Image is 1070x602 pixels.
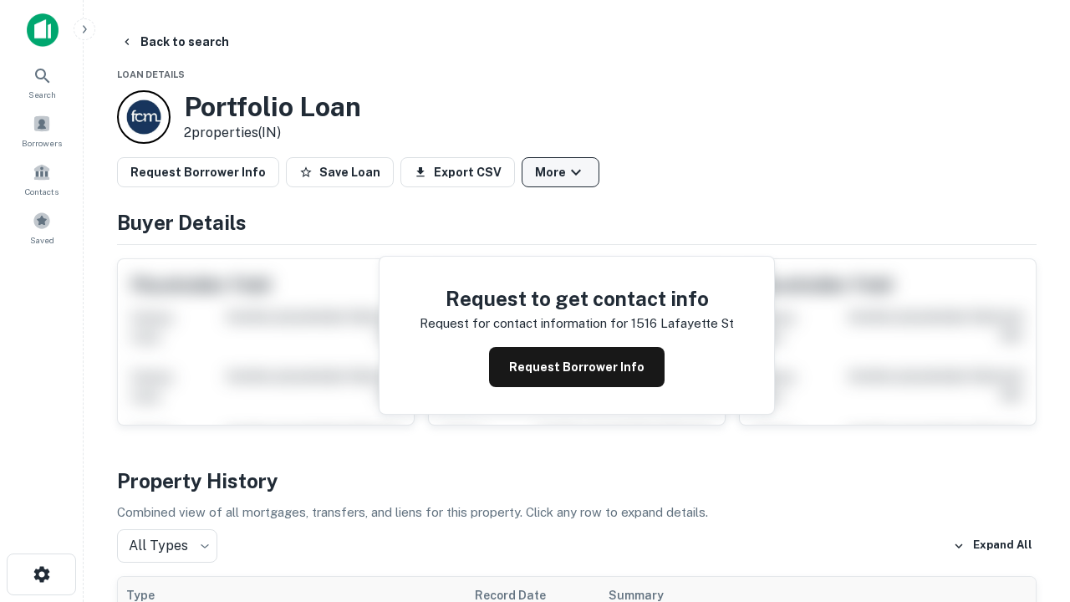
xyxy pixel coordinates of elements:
button: Expand All [949,533,1037,559]
h4: Property History [117,466,1037,496]
span: Borrowers [22,136,62,150]
span: Loan Details [117,69,185,79]
span: Saved [30,233,54,247]
div: All Types [117,529,217,563]
p: Request for contact information for [420,314,628,334]
a: Contacts [5,156,79,202]
a: Borrowers [5,108,79,153]
a: Saved [5,205,79,250]
button: Request Borrower Info [117,157,279,187]
p: 1516 lafayette st [631,314,734,334]
span: Contacts [25,185,59,198]
h3: Portfolio Loan [184,91,361,123]
h4: Buyer Details [117,207,1037,237]
a: Search [5,59,79,105]
button: Back to search [114,27,236,57]
button: Save Loan [286,157,394,187]
h4: Request to get contact info [420,283,734,314]
img: capitalize-icon.png [27,13,59,47]
button: More [522,157,599,187]
p: 2 properties (IN) [184,123,361,143]
p: Combined view of all mortgages, transfers, and liens for this property. Click any row to expand d... [117,503,1037,523]
iframe: Chat Widget [986,415,1070,495]
button: Request Borrower Info [489,347,665,387]
button: Export CSV [400,157,515,187]
span: Search [28,88,56,101]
